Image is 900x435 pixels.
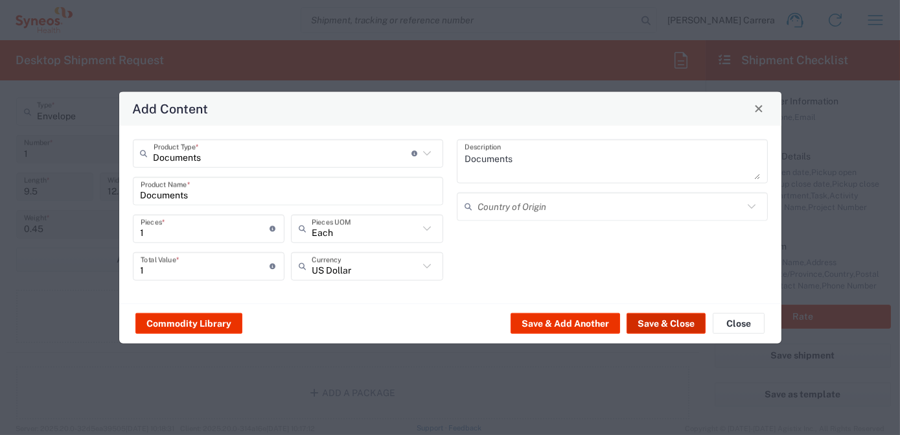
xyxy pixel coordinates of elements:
button: Save & Close [627,313,706,334]
button: Close [713,313,765,334]
h4: Add Content [132,99,208,118]
button: Close [750,99,768,117]
button: Save & Add Another [511,313,620,334]
button: Commodity Library [135,313,242,334]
